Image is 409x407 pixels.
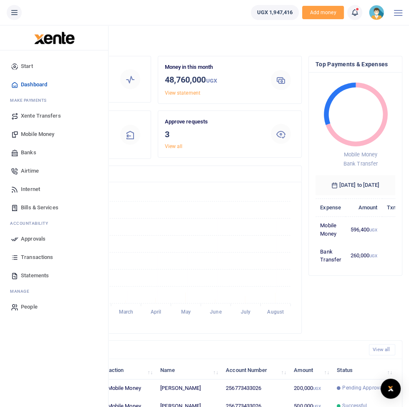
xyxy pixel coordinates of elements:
a: profile-user [369,5,387,20]
tspan: June [210,309,222,315]
li: M [7,285,101,298]
li: Ac [7,217,101,230]
span: anage [14,289,30,294]
div: Open Intercom Messenger [381,379,401,399]
span: Dashboard [21,80,47,89]
span: Banks [21,148,36,157]
th: Name: activate to sort column ascending [156,362,221,379]
a: Banks [7,143,101,162]
tspan: July [241,309,250,315]
td: 260,000 [346,243,382,269]
td: Bank Transfer [316,243,346,269]
td: 2 [382,217,404,243]
th: Transaction: activate to sort column ascending [90,362,156,379]
img: logo-large [34,32,75,44]
span: Statements [21,271,49,280]
h4: Hello [PERSON_NAME] [7,36,402,45]
small: UGX [206,78,217,84]
tspan: March [119,309,134,315]
td: 1 [382,243,404,269]
span: countability [16,221,48,226]
th: Amount [346,199,382,217]
a: Airtime [7,162,101,180]
a: Transactions [7,248,101,266]
span: Approvals [21,235,45,243]
h4: Top Payments & Expenses [316,60,395,69]
span: Internet [21,185,40,193]
span: ake Payments [14,98,47,103]
a: People [7,298,101,316]
span: Pending Approval [342,384,384,392]
small: UGX [313,386,321,391]
small: UGX [369,228,377,232]
a: Dashboard [7,75,101,94]
a: UGX 1,947,416 [251,5,299,20]
td: 596,400 [346,217,382,243]
a: Bills & Services [7,198,101,217]
p: Approve requests [165,118,261,126]
tspan: August [267,309,284,315]
span: Start [21,62,33,70]
a: View all [369,344,395,355]
th: Txns [382,199,404,217]
span: People [21,303,38,311]
h4: Recent Transactions [14,345,362,354]
span: UGX 1,947,416 [257,8,293,17]
a: logo-small logo-large logo-large [33,34,75,40]
small: UGX [369,254,377,258]
h3: 48,760,000 [165,73,261,87]
a: View statement [165,90,200,96]
a: Xente Transfers [7,107,101,125]
td: MTN Mobile Money [90,379,156,397]
th: Amount: activate to sort column ascending [289,362,332,379]
a: Internet [7,180,101,198]
td: 200,000 [289,379,332,397]
tspan: May [181,309,191,315]
span: Xente Transfers [21,112,61,120]
td: 256773433026 [221,379,289,397]
h3: 3 [165,128,261,141]
li: Toup your wallet [302,6,344,20]
a: Add money [302,9,344,15]
a: View all [165,143,183,149]
tspan: April [151,309,162,315]
li: M [7,94,101,107]
th: Status: activate to sort column ascending [332,362,395,379]
td: Mobile Money [316,217,346,243]
a: Start [7,57,101,75]
th: Account Number: activate to sort column ascending [221,362,289,379]
h4: Transactions Overview [14,169,295,178]
a: Mobile Money [7,125,101,143]
span: Airtime [21,167,39,175]
th: Expense [316,199,346,217]
h6: [DATE] to [DATE] [316,175,395,195]
img: profile-user [369,5,384,20]
span: Add money [302,6,344,20]
p: Money in this month [165,63,261,72]
span: Bank Transfer [343,161,378,167]
span: Bills & Services [21,203,58,212]
li: Wallet ballance [247,5,302,20]
a: Approvals [7,230,101,248]
a: Statements [7,266,101,285]
span: Mobile Money [21,130,54,138]
span: Transactions [21,253,53,261]
span: Mobile Money [344,151,377,158]
td: [PERSON_NAME] [156,379,221,397]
